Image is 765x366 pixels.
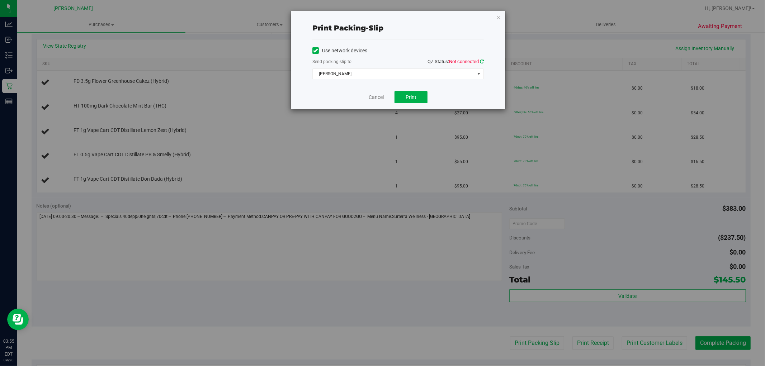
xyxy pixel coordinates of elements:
label: Send packing-slip to: [312,58,353,65]
label: Use network devices [312,47,367,54]
a: Cancel [369,94,384,101]
span: Print [406,94,416,100]
span: Not connected [449,59,479,64]
span: Print packing-slip [312,24,383,32]
span: [PERSON_NAME] [313,69,474,79]
iframe: Resource center [7,309,29,330]
span: select [474,69,483,79]
span: QZ Status: [428,59,484,64]
button: Print [395,91,428,103]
